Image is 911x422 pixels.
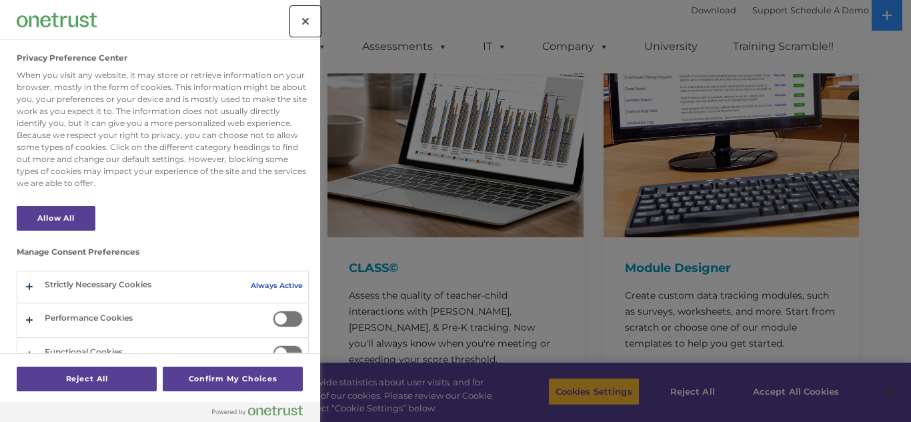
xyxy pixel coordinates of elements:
button: Confirm My Choices [163,367,303,391]
h2: Privacy Preference Center [17,53,127,63]
h3: Manage Consent Preferences [17,247,309,263]
button: Allow All [17,206,95,231]
img: Powered by OneTrust Opens in a new Tab [212,405,303,416]
img: Company Logo [17,13,97,27]
button: Close [291,7,320,36]
a: Powered by OneTrust Opens in a new Tab [212,405,313,422]
div: Company Logo [17,7,97,33]
div: When you visit any website, it may store or retrieve information on your browser, mostly in the f... [17,69,309,189]
button: Reject All [17,367,157,391]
